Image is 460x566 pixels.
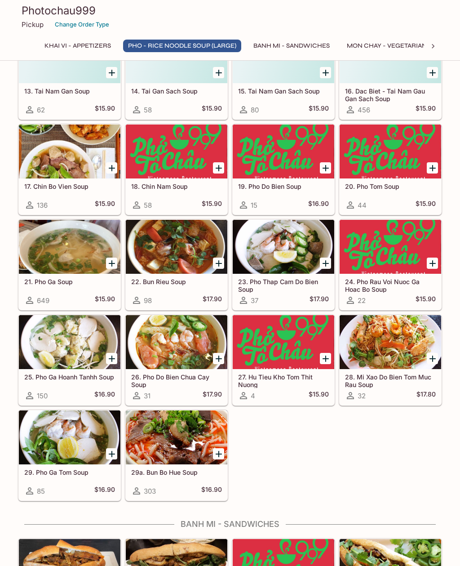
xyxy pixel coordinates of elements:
[131,87,222,95] h5: 14. Tai Gan Sach Soup
[37,392,48,400] span: 150
[213,162,224,174] button: Add 18. Chin Nam Soup
[24,87,115,95] h5: 13. Tai Nam Gan Soup
[18,124,121,215] a: 17. Chin Bo Vien Soup136$15.90
[37,296,49,305] span: 649
[320,67,331,78] button: Add 15. Tai Nam Gan Sach Soup
[131,373,222,388] h5: 26. Pho Do Bien Chua Cay Soup
[22,20,44,29] p: Pickup
[126,315,227,369] div: 26. Pho Do Bien Chua Cay Soup
[144,487,156,495] span: 303
[144,106,152,114] span: 58
[126,410,227,464] div: 29a. Bun Bo Hue Soup
[416,295,436,306] h5: $15.90
[125,410,228,501] a: 29a. Bun Bo Hue Soup303$16.90
[125,315,228,406] a: 26. Pho Do Bien Chua Cay Soup31$17.90
[202,104,222,115] h5: $15.90
[95,104,115,115] h5: $15.90
[251,106,259,114] span: 80
[310,295,329,306] h5: $17.90
[251,296,258,305] span: 37
[233,125,334,178] div: 19. Pho Do Bien Soup
[213,67,224,78] button: Add 14. Tai Gan Sach Soup
[339,124,442,215] a: 20. Pho Tom Soup44$15.90
[340,315,441,369] div: 28. Mi Xao Do Bien Tom Muc Rau Soup
[94,486,115,496] h5: $16.90
[125,29,228,120] a: 14. Tai Gan Sach Soup58$15.90
[238,373,329,388] h5: 27. Hu Tieu Kho Tom Thit Nuong
[95,200,115,210] h5: $15.90
[131,183,222,190] h5: 18. Chin Nam Soup
[37,106,45,114] span: 62
[233,315,334,369] div: 27. Hu Tieu Kho Tom Thit Nuong
[18,410,121,501] a: 29. Pho Ga Tom Soup85$16.90
[248,40,335,52] button: Banh Mi - Sandwiches
[106,353,117,364] button: Add 25. Pho Ga Hoanh Tanhh Soup
[125,124,228,215] a: 18. Chin Nam Soup58$15.90
[22,4,438,18] h3: Photochau999
[24,373,115,381] h5: 25. Pho Ga Hoanh Tanhh Soup
[144,201,152,209] span: 58
[238,87,329,95] h5: 15. Tai Nam Gan Sach Soup
[427,67,438,78] button: Add 16. Dac Biet - Tai Nam Gau Gan Sach Soup
[95,295,115,306] h5: $15.90
[203,390,222,401] h5: $17.90
[358,392,366,400] span: 32
[19,410,120,464] div: 29. Pho Ga Tom Soup
[309,104,329,115] h5: $15.90
[232,219,335,310] a: 23. Pho Thap Cam Do Bien Soup37$17.90
[19,220,120,274] div: 21. Pho Ga Soup
[345,278,436,293] h5: 24. Pho Rau Voi Nuoc Ga Hoac Bo Soup
[345,373,436,388] h5: 28. Mi Xao Do Bien Tom Muc Rau Soup
[320,162,331,174] button: Add 19. Pho Do Bien Soup
[232,29,335,120] a: 15. Tai Nam Gan Sach Soup80$15.90
[309,390,329,401] h5: $15.90
[19,125,120,178] div: 17. Chin Bo Vien Soup
[339,29,442,120] a: 16. Dac Biet - Tai Nam Gau Gan Sach Soup456$15.90
[18,315,121,406] a: 25. Pho Ga Hoanh Tanhh Soup150$16.90
[126,220,227,274] div: 22. Bun Rieu Soup
[233,220,334,274] div: 23. Pho Thap Cam Do Bien Soup
[203,295,222,306] h5: $17.90
[251,201,257,209] span: 15
[18,519,442,529] h4: Banh Mi - Sandwiches
[123,40,241,52] button: Pho - Rice Noodle Soup (Large)
[126,125,227,178] div: 18. Chin Nam Soup
[131,468,222,476] h5: 29a. Bun Bo Hue Soup
[37,201,48,209] span: 136
[416,200,436,210] h5: $15.90
[213,353,224,364] button: Add 26. Pho Do Bien Chua Cay Soup
[18,29,121,120] a: 13. Tai Nam Gan Soup62$15.90
[416,390,436,401] h5: $17.80
[106,448,117,459] button: Add 29. Pho Ga Tom Soup
[213,258,224,269] button: Add 22. Bun Rieu Soup
[94,390,115,401] h5: $16.90
[51,18,113,31] button: Change Order Type
[339,219,442,310] a: 24. Pho Rau Voi Nuoc Ga Hoac Bo Soup22$15.90
[202,200,222,210] h5: $15.90
[144,392,150,400] span: 31
[320,353,331,364] button: Add 27. Hu Tieu Kho Tom Thit Nuong
[339,315,442,406] a: 28. Mi Xao Do Bien Tom Muc Rau Soup32$17.80
[24,468,115,476] h5: 29. Pho Ga Tom Soup
[24,278,115,285] h5: 21. Pho Ga Soup
[358,106,370,114] span: 456
[345,183,436,190] h5: 20. Pho Tom Soup
[232,124,335,215] a: 19. Pho Do Bien Soup15$16.90
[131,278,222,285] h5: 22. Bun Rieu Soup
[345,87,436,102] h5: 16. Dac Biet - Tai Nam Gau Gan Sach Soup
[358,296,366,305] span: 22
[40,40,116,52] button: Khai Vi - Appetizers
[232,315,335,406] a: 27. Hu Tieu Kho Tom Thit Nuong4$15.90
[24,183,115,190] h5: 17. Chin Bo Vien Soup
[106,162,117,174] button: Add 17. Chin Bo Vien Soup
[213,448,224,459] button: Add 29a. Bun Bo Hue Soup
[427,162,438,174] button: Add 20. Pho Tom Soup
[144,296,152,305] span: 98
[340,220,441,274] div: 24. Pho Rau Voi Nuoc Ga Hoac Bo Soup
[251,392,255,400] span: 4
[320,258,331,269] button: Add 23. Pho Thap Cam Do Bien Soup
[238,278,329,293] h5: 23. Pho Thap Cam Do Bien Soup
[106,67,117,78] button: Add 13. Tai Nam Gan Soup
[416,104,436,115] h5: $15.90
[18,219,121,310] a: 21. Pho Ga Soup649$15.90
